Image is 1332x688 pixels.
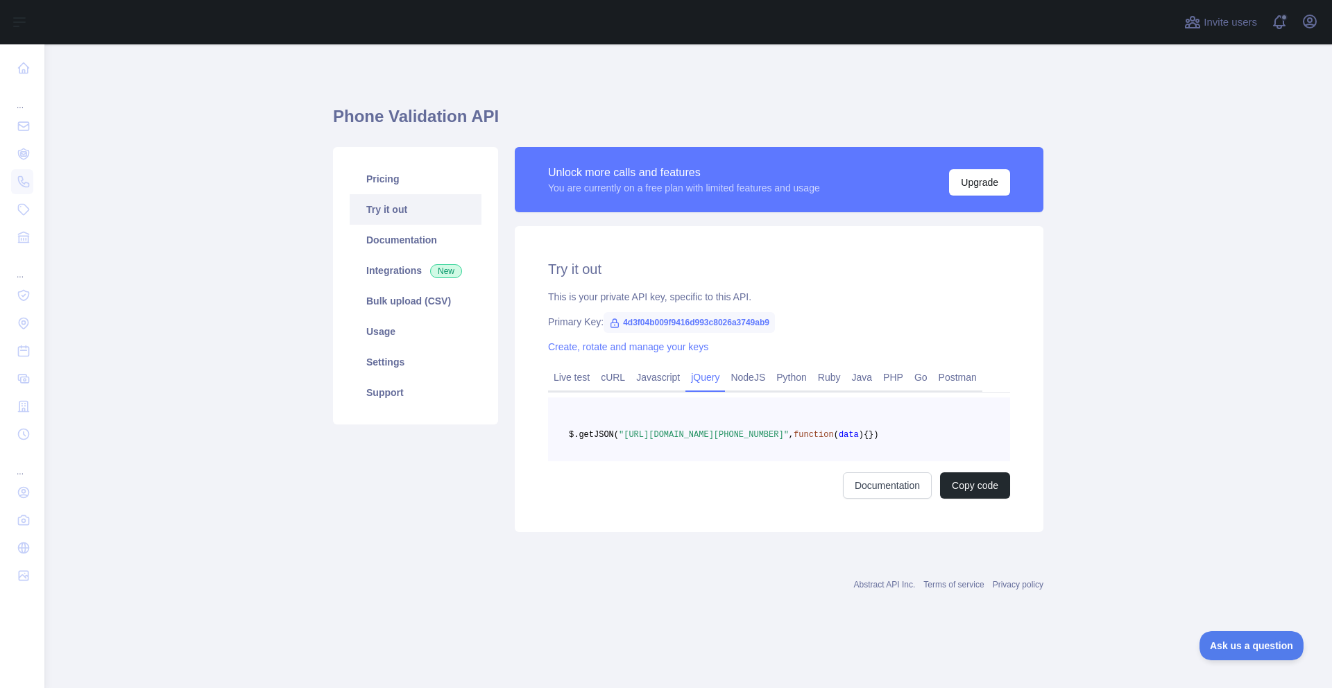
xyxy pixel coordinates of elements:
a: Try it out [350,194,481,225]
a: PHP [878,366,909,388]
span: 4d3f04b009f9416d993c8026a3749ab9 [604,312,775,333]
a: Postman [933,366,982,388]
a: Javascript [631,366,685,388]
span: data [839,430,859,440]
div: Unlock more calls and features [548,164,820,181]
a: Go [909,366,933,388]
a: Documentation [350,225,481,255]
span: "[URL][DOMAIN_NAME][PHONE_NUMBER]" [619,430,789,440]
a: Support [350,377,481,408]
a: Create, rotate and manage your keys [548,341,708,352]
span: ( [834,430,839,440]
a: Ruby [812,366,846,388]
span: }) [869,430,878,440]
a: Pricing [350,164,481,194]
span: Invite users [1204,15,1257,31]
h2: Try it out [548,259,1010,279]
iframe: Toggle Customer Support [1199,631,1304,660]
div: This is your private API key, specific to this API. [548,290,1010,304]
button: Copy code [940,472,1010,499]
a: Usage [350,316,481,347]
span: { [864,430,869,440]
a: jQuery [685,366,725,388]
a: Java [846,366,878,388]
div: ... [11,83,33,111]
span: function [794,430,834,440]
span: $.getJSON( [569,430,619,440]
h1: Phone Validation API [333,105,1043,139]
a: Python [771,366,812,388]
a: Settings [350,347,481,377]
div: You are currently on a free plan with limited features and usage [548,181,820,195]
div: ... [11,252,33,280]
span: New [430,264,462,278]
button: Upgrade [949,169,1010,196]
a: Privacy policy [993,580,1043,590]
div: Primary Key: [548,315,1010,329]
a: NodeJS [725,366,771,388]
span: , [789,430,794,440]
a: Abstract API Inc. [854,580,916,590]
button: Invite users [1181,11,1260,33]
div: ... [11,449,33,477]
a: Terms of service [923,580,984,590]
a: Integrations New [350,255,481,286]
span: ) [859,430,864,440]
a: Documentation [843,472,932,499]
a: cURL [595,366,631,388]
a: Bulk upload (CSV) [350,286,481,316]
a: Live test [548,366,595,388]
